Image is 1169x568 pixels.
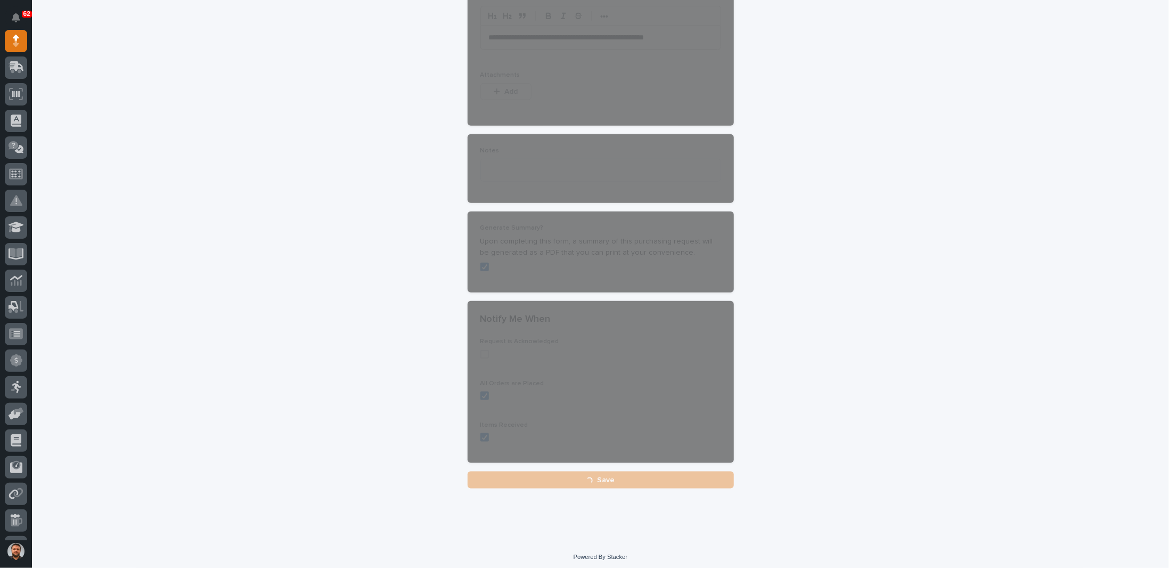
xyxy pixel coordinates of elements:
[597,475,615,485] span: Save
[13,13,27,30] div: Notifications62
[23,10,30,18] p: 62
[574,554,627,560] a: Powered By Stacker
[468,472,734,489] button: Save
[5,6,27,29] button: Notifications
[5,540,27,563] button: users-avatar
